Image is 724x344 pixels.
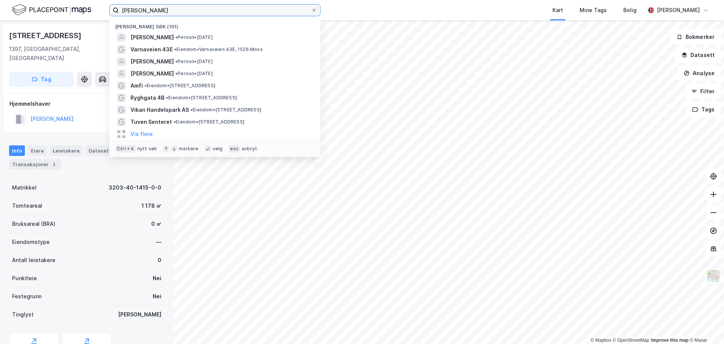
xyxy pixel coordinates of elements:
[173,119,244,125] span: Eiendom • [STREET_ADDRESS]
[686,102,721,117] button: Tags
[591,338,611,343] a: Mapbox
[651,338,689,343] a: Improve this map
[50,160,58,168] div: 2
[130,57,174,66] span: [PERSON_NAME]
[174,46,176,52] span: •
[175,34,178,40] span: •
[685,84,721,99] button: Filter
[175,59,213,65] span: Person • [DATE]
[213,146,223,152] div: velg
[657,6,700,15] div: [PERSON_NAME]
[9,159,61,170] div: Transaksjoner
[12,238,50,247] div: Eiendomstype
[12,292,41,301] div: Festegrunn
[175,71,178,76] span: •
[580,6,607,15] div: Mine Tags
[137,146,157,152] div: nytt søk
[229,145,240,153] div: esc
[174,46,263,52] span: Eiendom • Varnaveien 43E, 1526 Moss
[677,66,721,81] button: Analyse
[28,145,47,156] div: Eiere
[12,219,55,228] div: Bruksareal (BRA)
[119,5,311,16] input: Søk på adresse, matrikkel, gårdeiere, leietakere eller personer
[130,93,164,102] span: Ryghgata 4B
[175,34,213,40] span: Person • [DATE]
[623,6,637,15] div: Bolig
[670,29,721,45] button: Bokmerker
[686,308,724,344] iframe: Chat Widget
[613,338,649,343] a: OpenStreetMap
[115,145,136,153] div: Ctrl + k
[153,274,161,283] div: Nei
[141,201,161,210] div: 1 178 ㎡
[109,18,321,31] div: [PERSON_NAME] søk (101)
[12,183,37,192] div: Matrikkel
[173,119,176,125] span: •
[9,145,25,156] div: Info
[109,183,161,192] div: 3203-40-1415-0-0
[9,45,128,63] div: 1397, [GEOGRAPHIC_DATA], [GEOGRAPHIC_DATA]
[12,201,42,210] div: Tomteareal
[130,117,172,126] span: Tuven Senteret
[130,69,174,78] span: [PERSON_NAME]
[175,71,213,77] span: Person • [DATE]
[242,146,257,152] div: avbryt
[156,238,161,247] div: —
[118,310,161,319] div: [PERSON_NAME]
[130,33,174,42] span: [PERSON_NAME]
[190,107,193,113] span: •
[706,269,721,283] img: Z
[12,3,91,17] img: logo.f888ab2527a4732fd821a326f86c7f29.svg
[144,83,215,89] span: Eiendom • [STREET_ADDRESS]
[158,256,161,265] div: 0
[130,45,173,54] span: Varnaveien 43E
[12,274,37,283] div: Punktleie
[151,219,161,228] div: 0 ㎡
[153,292,161,301] div: Nei
[675,48,721,63] button: Datasett
[190,107,261,113] span: Eiendom • [STREET_ADDRESS]
[144,83,147,88] span: •
[9,99,164,108] div: Hjemmelshaver
[552,6,563,15] div: Kart
[179,146,198,152] div: markere
[130,81,143,90] span: Amfi
[166,95,237,101] span: Eiendom • [STREET_ADDRESS]
[130,130,153,139] button: Vis flere
[12,310,34,319] div: Tinglyst
[130,105,189,114] span: Vikan Handelspark AS
[9,72,74,87] button: Tag
[9,29,83,42] div: [STREET_ADDRESS]
[175,59,178,64] span: •
[12,256,55,265] div: Antall leietakere
[166,95,168,100] span: •
[50,145,83,156] div: Leietakere
[86,145,114,156] div: Datasett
